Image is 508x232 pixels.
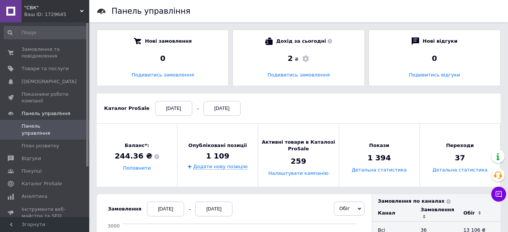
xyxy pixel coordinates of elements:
span: Переходи [446,142,474,149]
span: План розвитку [22,143,59,149]
div: [DATE] [147,202,184,216]
a: Подивитись відгуки [409,72,460,78]
span: Відгуки [22,155,41,162]
a: Поповнити [123,166,151,171]
div: Замовлення [421,206,454,213]
div: Ваш ID: 1729645 [24,11,89,18]
span: Покази [369,142,389,149]
span: Товари та послуги [22,65,69,72]
span: Панель управління [22,110,70,117]
span: Дохід за сьогодні [276,37,332,45]
span: Каталог ProSale [22,180,62,187]
span: Покупці [22,168,42,174]
span: Активні товари в Каталозі ProSale [258,139,338,152]
a: Детальна статистика [352,167,407,173]
div: [DATE] [155,101,192,116]
span: Аналітика [22,193,47,200]
span: 244.36 ₴ [115,151,159,161]
tspan: 3000 [107,223,120,229]
a: Подивитись замовлення [132,72,194,78]
span: Замовлення та повідомлення [22,46,69,59]
span: Нові відгуки [423,37,457,45]
span: 1 109 [206,151,229,161]
span: Нові замовлення [145,37,192,45]
span: 2 [288,54,293,63]
span: 259 [291,156,306,167]
a: Детальна статистика [433,167,488,173]
td: Канал [372,205,415,222]
div: 0 [105,53,221,63]
div: Замовлення по каналах [378,198,501,205]
span: Показники роботи компанії [22,91,69,104]
span: Опубліковані позиції [189,142,247,149]
span: 1 394 [367,153,391,163]
a: Додати нову позицію [193,164,248,170]
span: 37 [455,153,465,163]
span: Баланс*: [115,142,159,149]
div: Обіг [463,210,475,216]
div: Каталог ProSale [104,105,149,112]
button: Чат з покупцем [491,187,506,202]
a: Налаштувати кампанію [268,171,328,176]
h1: Панель управління [112,7,190,16]
span: [DEMOGRAPHIC_DATA] [22,78,77,85]
span: Обіг [339,206,350,211]
span: "СВК" [24,4,80,11]
div: [DATE] [203,101,241,116]
input: Пошук [4,26,88,39]
div: [DATE] [195,202,232,216]
div: Замовлення [108,206,141,212]
span: Панель управління [22,123,69,136]
a: Подивитись замовлення [267,72,330,78]
span: ₴ [295,56,298,63]
div: 0 [376,53,493,63]
span: Інструменти веб-майстра та SEO [22,206,69,219]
